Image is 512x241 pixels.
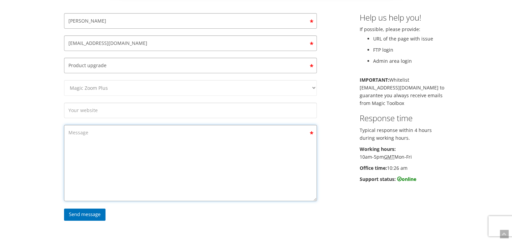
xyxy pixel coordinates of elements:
[373,46,448,54] li: FTP login
[373,35,448,43] li: URL of the page with issue
[64,13,317,29] input: Your name
[360,114,448,123] h3: Response time
[360,164,448,172] p: 10:26 am
[360,126,448,142] p: Typical response within 4 hours during working hours.
[64,209,106,221] input: Send message
[64,35,317,51] input: Email
[373,57,448,65] li: Admin area login
[64,103,317,118] input: Your website
[397,176,416,182] b: online
[360,145,448,161] p: 10am-5pm Mon-Fri
[355,13,453,186] div: If possible, please provide:
[64,58,317,73] input: Subject
[360,13,448,22] h3: Help us help you!
[64,13,317,224] form: Contact form
[360,146,396,152] b: Working hours:
[360,165,387,171] b: Office time:
[360,176,396,182] b: Support status:
[360,77,389,83] b: IMPORTANT:
[384,154,394,160] acronym: Greenwich Mean Time
[360,76,448,107] p: Whitelist [EMAIL_ADDRESS][DOMAIN_NAME] to guarantee you always receive emails from Magic Toolbox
